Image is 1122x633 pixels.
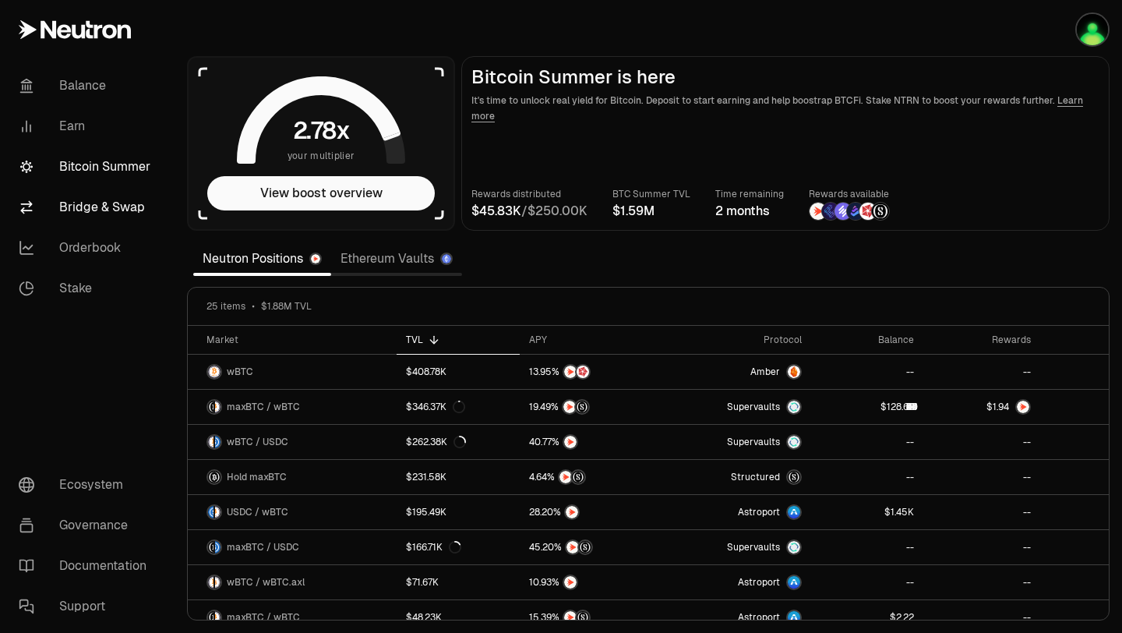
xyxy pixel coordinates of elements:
button: NTRNMars Fragments [529,364,655,380]
img: maxBTC Logo [208,471,221,483]
img: NTRN [563,401,576,413]
img: Structured Points [579,541,591,553]
a: SupervaultsSupervaults [665,530,811,564]
a: $195.49K [397,495,520,529]
img: LEDGER-PHIL [1077,14,1108,45]
p: Rewards distributed [471,186,587,202]
a: -- [923,460,1040,494]
div: $71.67K [406,576,439,589]
button: NTRN [529,504,655,520]
img: wBTC Logo [215,611,221,624]
img: NTRN [564,611,577,624]
div: 2 months [715,202,784,221]
div: TVL [406,334,510,346]
img: wBTC Logo [215,401,221,413]
span: your multiplier [288,148,355,164]
p: BTC Summer TVL [612,186,690,202]
div: $195.49K [406,506,446,518]
p: It's time to unlock real yield for Bitcoin. Deposit to start earning and help boostrap BTCFi. Sta... [471,93,1099,124]
span: USDC / wBTC [227,506,288,518]
button: NTRN [529,575,655,590]
a: -- [811,425,923,459]
a: -- [811,460,923,494]
a: $231.58K [397,460,520,494]
img: Structured Points [872,203,889,220]
img: NTRN [564,366,577,378]
div: APY [529,334,655,346]
img: Mars Fragments [577,366,589,378]
a: -- [923,355,1040,389]
div: $262.38K [406,436,466,448]
a: -- [923,425,1040,459]
img: USDC Logo [215,541,221,553]
img: USDC Logo [215,436,221,448]
img: Supervaults [788,436,800,448]
a: wBTC LogowBTC [188,355,397,389]
img: Structured Points [572,471,584,483]
img: Supervaults [788,401,800,413]
span: $1.88M TVL [261,300,312,313]
a: NTRNStructured Points [520,530,665,564]
a: Documentation [6,546,168,586]
p: Time remaining [715,186,784,202]
a: Earn [6,106,168,147]
button: NTRNStructured Points [529,399,655,415]
a: $408.78K [397,355,520,389]
img: Mars Fragments [859,203,877,220]
a: NTRN [520,495,665,529]
span: wBTC / wBTC.axl [227,576,305,589]
span: Hold maxBTC [227,471,287,483]
a: AmberAmber [665,355,811,389]
img: Supervaults [788,541,800,553]
a: Bridge & Swap [6,187,168,228]
a: $71.67K [397,565,520,599]
button: NTRNStructured Points [529,469,655,485]
a: $166.71K [397,530,520,564]
span: Astroport [738,576,780,589]
div: Balance [820,334,914,346]
img: NTRN [566,541,579,553]
a: Ecosystem [6,465,168,505]
span: Supervaults [727,541,780,553]
div: $48.23K [406,611,442,624]
span: Supervaults [727,436,780,448]
a: wBTC LogowBTC.axl LogowBTC / wBTC.axl [188,565,397,599]
div: Protocol [674,334,802,346]
a: Ethereum Vaults [331,243,462,274]
img: NTRN [564,576,577,589]
div: $166.71K [406,541,461,553]
div: / [471,202,587,221]
img: NTRN [566,506,578,518]
a: Bitcoin Summer [6,147,168,187]
a: Astroport [665,495,811,529]
img: Bedrock Diamonds [847,203,864,220]
a: SupervaultsSupervaults [665,390,811,424]
img: wBTC Logo [208,576,213,589]
img: USDC Logo [208,506,213,518]
span: Astroport [738,506,780,518]
img: Structured Points [577,611,589,624]
a: NTRN Logo [923,390,1040,424]
span: Structured [731,471,780,483]
a: maxBTC LogowBTC LogomaxBTC / wBTC [188,390,397,424]
img: EtherFi Points [822,203,839,220]
img: Ethereum Logo [442,254,451,263]
img: maxBTC [788,471,800,483]
img: maxBTC Logo [208,541,213,553]
span: wBTC [227,366,253,378]
a: -- [811,565,923,599]
div: $231.58K [406,471,446,483]
a: NTRNMars Fragments [520,355,665,389]
img: Neutron Logo [311,254,320,263]
span: wBTC / USDC [227,436,288,448]
h2: Bitcoin Summer is here [471,66,1099,88]
img: Structured Points [576,401,588,413]
a: wBTC LogoUSDC LogowBTC / USDC [188,425,397,459]
a: NTRNStructured Points [520,460,665,494]
span: 25 items [206,300,245,313]
img: maxBTC Logo [208,401,213,413]
a: Stake [6,268,168,309]
img: Amber [788,366,800,378]
a: maxBTC LogoHold maxBTC [188,460,397,494]
img: wBTC Logo [208,436,213,448]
